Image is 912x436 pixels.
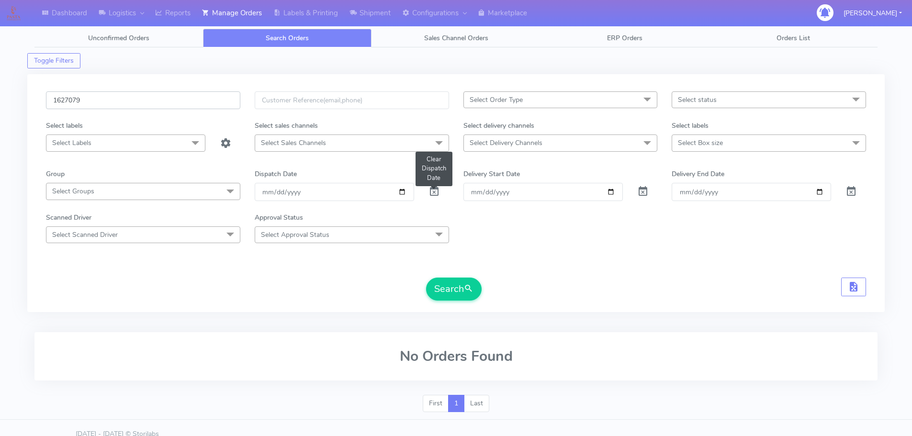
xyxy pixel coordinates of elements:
input: Customer Reference(email,phone) [255,91,449,109]
span: Select Order Type [470,95,523,104]
span: Select Labels [52,138,91,147]
span: Unconfirmed Orders [88,34,149,43]
span: Select Scanned Driver [52,230,118,239]
label: Select labels [46,121,83,131]
span: Select Approval Status [261,230,329,239]
ul: Tabs [34,29,878,47]
button: Toggle Filters [27,53,80,68]
label: Group [46,169,65,179]
label: Select sales channels [255,121,318,131]
label: Scanned Driver [46,212,91,223]
button: [PERSON_NAME] [836,3,909,23]
label: Select labels [672,121,709,131]
span: Sales Channel Orders [424,34,488,43]
a: 1 [448,395,464,412]
label: Select delivery channels [463,121,534,131]
span: Select Sales Channels [261,138,326,147]
label: Delivery Start Date [463,169,520,179]
label: Dispatch Date [255,169,297,179]
span: Select Box size [678,138,723,147]
span: Orders List [777,34,810,43]
label: Approval Status [255,212,303,223]
span: Select status [678,95,717,104]
button: Search [426,278,482,301]
span: ERP Orders [607,34,642,43]
input: Order Id [46,91,240,109]
span: Select Groups [52,187,94,196]
span: Select Delivery Channels [470,138,542,147]
h2: No Orders Found [46,348,866,364]
span: Search Orders [266,34,309,43]
label: Delivery End Date [672,169,724,179]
